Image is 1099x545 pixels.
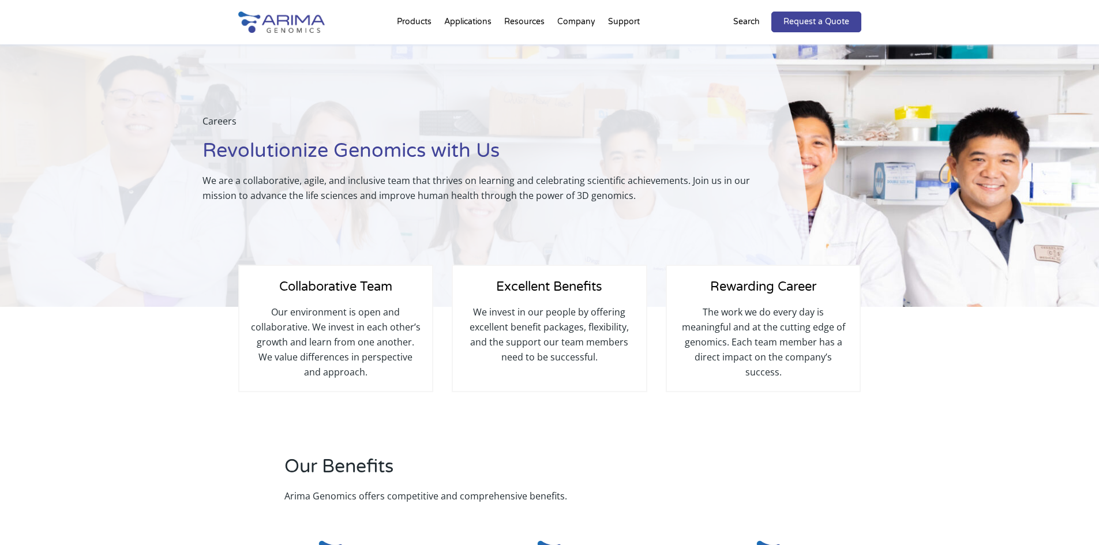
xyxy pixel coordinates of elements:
p: The work we do every day is meaningful and at the cutting edge of genomics. Each team member has ... [678,305,848,379]
h2: Our Benefits [284,454,697,488]
a: Request a Quote [771,12,861,32]
p: Our environment is open and collaborative. We invest in each other’s growth and learn from one an... [251,305,421,379]
span: Excellent Benefits [496,279,602,294]
p: Arima Genomics offers competitive and comprehensive benefits. [284,488,697,503]
span: Rewarding Career [710,279,816,294]
p: We invest in our people by offering excellent benefit packages, flexibility, and the support our ... [464,305,634,364]
p: Search [733,14,760,29]
p: We are a collaborative, agile, and inclusive team that thrives on learning and celebrating scient... [202,173,781,203]
h1: Revolutionize Genomics with Us [202,138,781,173]
span: Collaborative Team [279,279,392,294]
p: Careers [202,114,781,138]
img: Arima-Genomics-logo [238,12,325,33]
